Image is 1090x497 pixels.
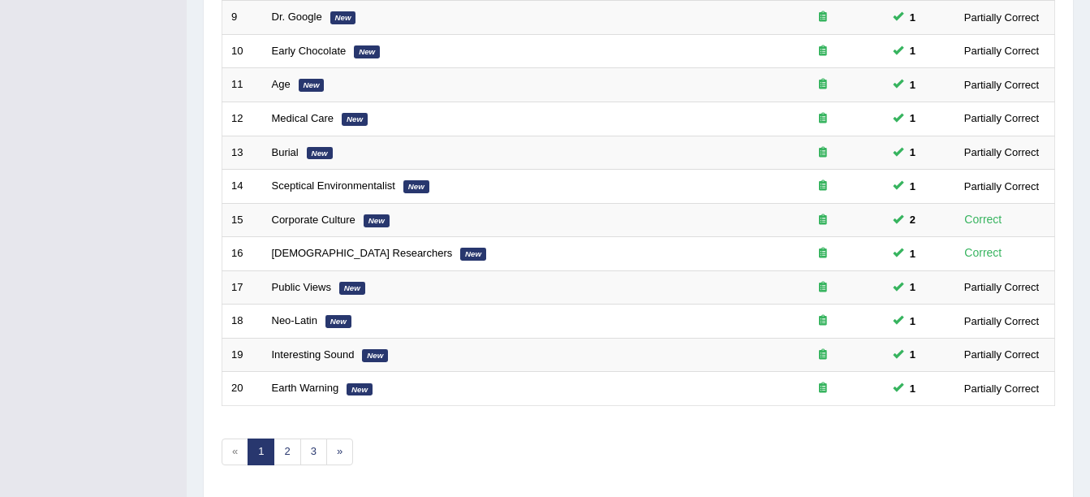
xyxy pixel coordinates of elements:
[903,42,922,59] span: You can still take this question
[958,42,1045,59] div: Partially Correct
[222,1,263,35] td: 9
[272,382,339,394] a: Earth Warning
[272,112,334,124] a: Medical Care
[958,380,1045,397] div: Partially Correct
[339,282,365,295] em: New
[460,248,486,261] em: New
[272,45,347,57] a: Early Chocolate
[903,313,922,330] span: You can still take this question
[771,44,875,59] div: Exam occurring question
[272,214,355,226] a: Corporate Culture
[771,348,875,363] div: Exam occurring question
[958,110,1045,127] div: Partially Correct
[958,346,1045,363] div: Partially Correct
[958,76,1045,93] div: Partially Correct
[771,111,875,127] div: Exam occurring question
[403,180,429,193] em: New
[330,11,356,24] em: New
[222,34,263,68] td: 10
[222,439,248,465] span: «
[222,170,263,204] td: 14
[903,211,922,228] span: You can still take this question
[903,380,922,397] span: You can still take this question
[222,237,263,271] td: 16
[771,313,875,329] div: Exam occurring question
[771,280,875,296] div: Exam occurring question
[771,179,875,194] div: Exam occurring question
[354,45,380,58] em: New
[347,383,373,396] em: New
[274,439,300,465] a: 2
[958,210,1009,229] div: Correct
[903,144,922,161] span: You can still take this question
[222,270,263,305] td: 17
[222,305,263,339] td: 18
[771,246,875,261] div: Exam occurring question
[364,214,390,227] em: New
[272,247,453,259] a: [DEMOGRAPHIC_DATA] Researchers
[222,68,263,102] td: 11
[272,11,322,23] a: Dr. Google
[771,381,875,396] div: Exam occurring question
[222,136,263,170] td: 13
[222,372,263,406] td: 20
[771,77,875,93] div: Exam occurring question
[326,439,353,465] a: »
[903,279,922,296] span: You can still take this question
[272,78,291,90] a: Age
[903,76,922,93] span: You can still take this question
[272,348,355,361] a: Interesting Sound
[771,145,875,161] div: Exam occurring question
[903,178,922,195] span: You can still take this question
[342,113,368,126] em: New
[958,9,1045,26] div: Partially Correct
[222,203,263,237] td: 15
[272,314,317,326] a: Neo-Latin
[903,9,922,26] span: You can still take this question
[272,146,299,158] a: Burial
[958,144,1045,161] div: Partially Correct
[903,346,922,363] span: You can still take this question
[325,315,351,328] em: New
[958,178,1045,195] div: Partially Correct
[903,245,922,262] span: You can still take this question
[248,439,274,465] a: 1
[771,10,875,25] div: Exam occurring question
[362,349,388,362] em: New
[272,281,331,293] a: Public Views
[222,338,263,372] td: 19
[958,279,1045,296] div: Partially Correct
[771,213,875,228] div: Exam occurring question
[307,147,333,160] em: New
[300,439,327,465] a: 3
[222,102,263,136] td: 12
[958,244,1009,262] div: Correct
[958,313,1045,330] div: Partially Correct
[903,110,922,127] span: You can still take this question
[272,179,395,192] a: Sceptical Environmentalist
[299,79,325,92] em: New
